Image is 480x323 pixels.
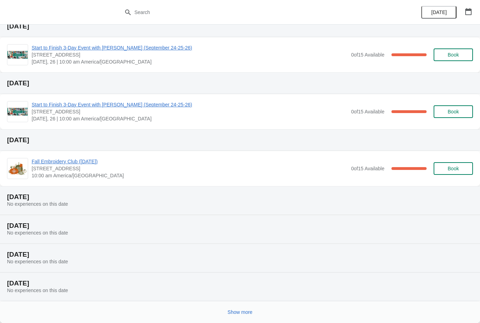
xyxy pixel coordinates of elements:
[7,259,68,264] span: No experiences on this date
[351,166,384,171] span: 0 of 15 Available
[7,108,28,115] img: Start to Finish 3-Day Event with Nina McVeigh (September 24-25-26) | 1300 Salem Rd SW, Suite 350,...
[434,48,473,61] button: Book
[7,222,473,229] h2: [DATE]
[32,158,348,165] span: Fall Embroidery Club ([DATE])
[7,288,68,293] span: No experiences on this date
[7,23,473,30] h2: [DATE]
[134,6,360,19] input: Search
[32,44,348,51] span: Start to Finish 3-Day Event with [PERSON_NAME] (September 24-25-26)
[431,9,447,15] span: [DATE]
[32,108,348,115] span: [STREET_ADDRESS]
[225,306,255,318] button: Show more
[32,165,348,172] span: [STREET_ADDRESS]
[32,172,348,179] span: 10:00 am America/[GEOGRAPHIC_DATA]
[448,166,459,171] span: Book
[7,193,473,200] h2: [DATE]
[7,230,68,236] span: No experiences on this date
[351,109,384,114] span: 0 of 15 Available
[7,160,28,176] img: Fall Embroidery Club (September 27, 2025) | 1300 Salem Rd SW, Suite 350, Rochester, MN 55902 | 10...
[7,137,473,144] h2: [DATE]
[421,6,456,19] button: [DATE]
[434,105,473,118] button: Book
[448,52,459,58] span: Book
[434,162,473,175] button: Book
[351,52,384,58] span: 0 of 15 Available
[448,109,459,114] span: Book
[32,51,348,58] span: [STREET_ADDRESS]
[228,309,253,315] span: Show more
[7,251,473,258] h2: [DATE]
[7,51,28,58] img: Start to Finish 3-Day Event with Nina McVeigh (September 24-25-26) | 1300 Salem Rd SW, Suite 350,...
[32,115,348,122] span: [DATE], 26 | 10:00 am America/[GEOGRAPHIC_DATA]
[32,58,348,65] span: [DATE], 26 | 10:00 am America/[GEOGRAPHIC_DATA]
[7,280,473,287] h2: [DATE]
[7,201,68,207] span: No experiences on this date
[32,101,348,108] span: Start to Finish 3-Day Event with [PERSON_NAME] (September 24-25-26)
[7,80,473,87] h2: [DATE]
